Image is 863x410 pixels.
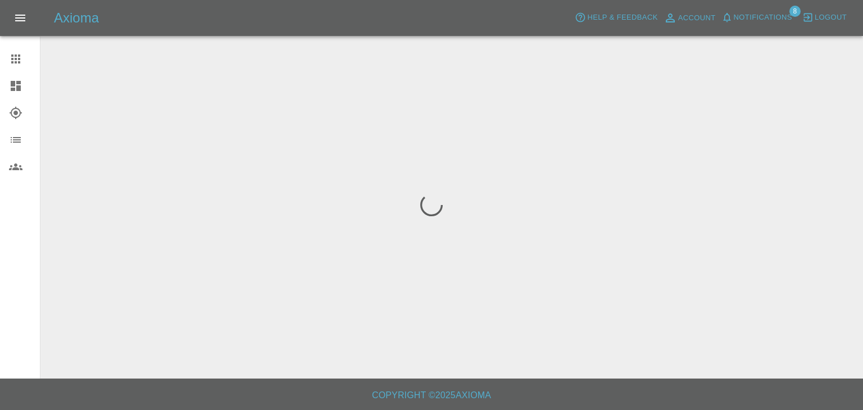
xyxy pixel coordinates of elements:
button: Logout [800,9,850,26]
span: Notifications [734,11,792,24]
button: Help & Feedback [572,9,660,26]
span: 8 [789,6,801,17]
span: Logout [815,11,847,24]
button: Notifications [719,9,795,26]
span: Account [678,12,716,25]
a: Account [661,9,719,27]
span: Help & Feedback [587,11,657,24]
button: Open drawer [7,4,34,31]
h6: Copyright © 2025 Axioma [9,388,854,403]
h5: Axioma [54,9,99,27]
